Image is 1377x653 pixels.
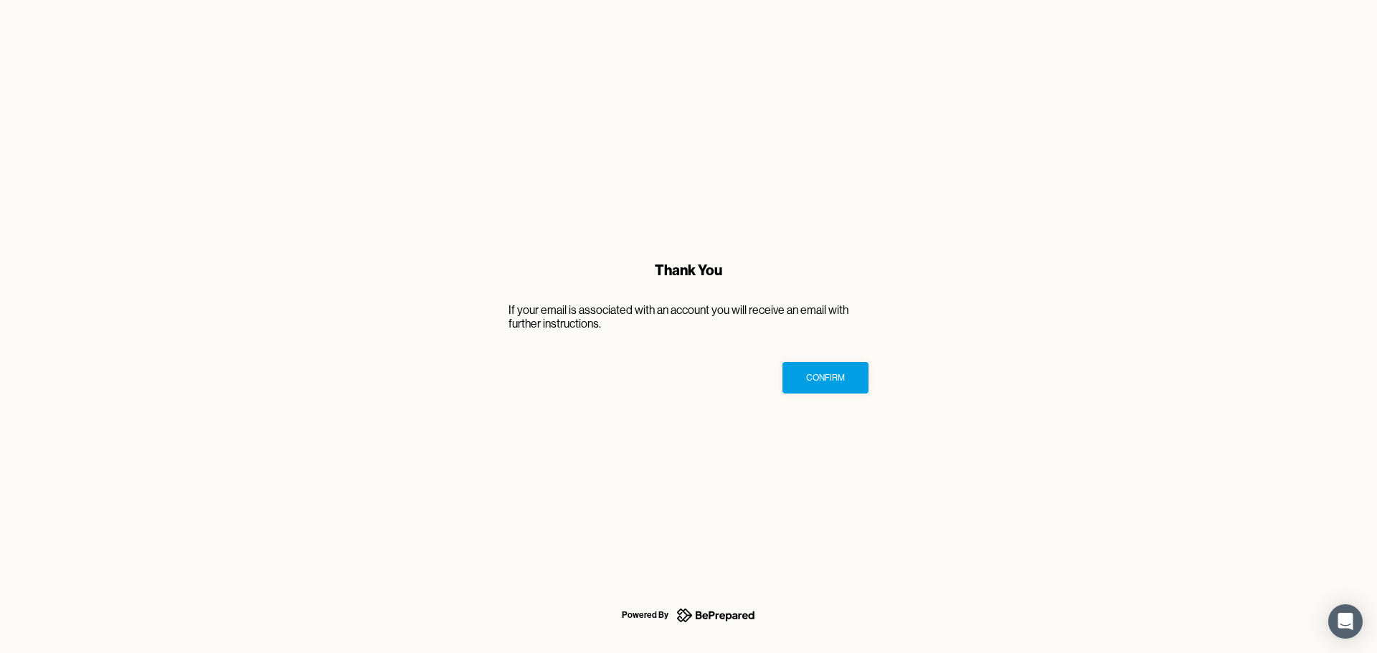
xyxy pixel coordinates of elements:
p: If your email is associated with an account you will receive an email with further instructions. [508,303,869,330]
div: Confirm [806,371,845,385]
button: Confirm [782,362,869,394]
div: Powered By [622,606,668,624]
div: Thank You [508,260,869,280]
div: Open Intercom Messenger [1328,604,1363,639]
